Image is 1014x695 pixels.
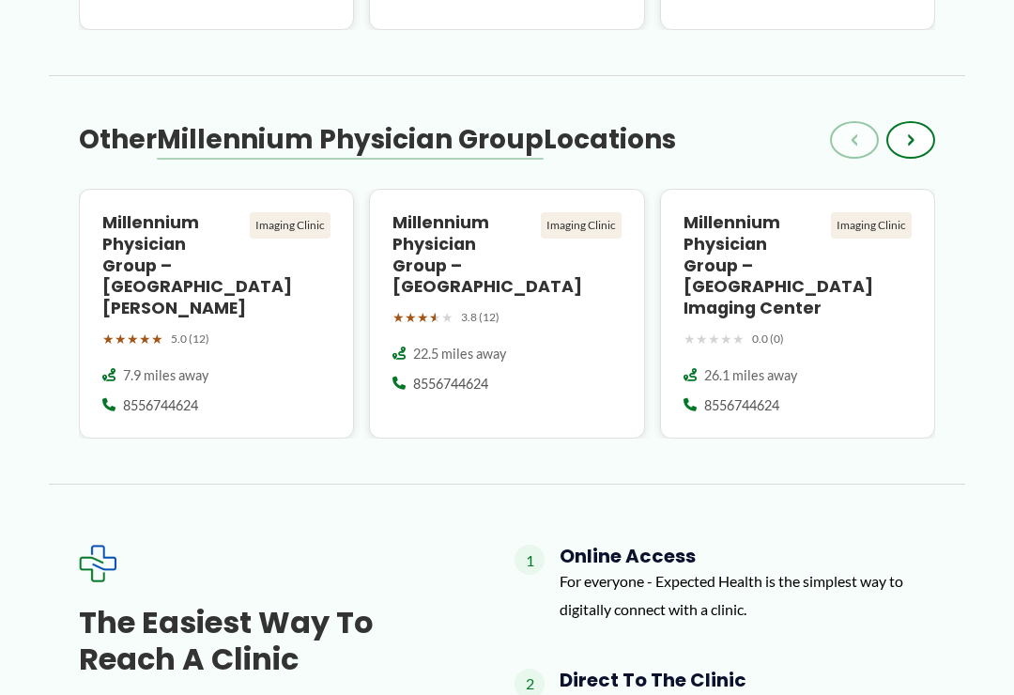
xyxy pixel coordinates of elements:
[851,129,858,151] span: ‹
[684,327,696,351] span: ★
[369,189,644,440] a: Millennium Physician Group – [GEOGRAPHIC_DATA] Imaging Clinic ★★★★★ 3.8 (12) 22.5 miles away 8556...
[405,305,417,330] span: ★
[660,189,935,440] a: Millennium Physician Group – [GEOGRAPHIC_DATA] Imaging Center Imaging Clinic ★★★★★ 0.0 (0) 26.1 m...
[560,545,935,567] h4: Online Access
[732,327,745,351] span: ★
[515,545,545,575] span: 1
[417,305,429,330] span: ★
[123,396,198,415] span: 8556744624
[752,329,784,349] span: 0.0 (0)
[461,307,499,328] span: 3.8 (12)
[560,567,935,623] p: For everyone - Expected Health is the simplest way to digitally connect with a clinic.
[560,669,935,691] h4: Direct to the Clinic
[79,545,116,582] img: Expected Healthcare Logo
[115,327,127,351] span: ★
[720,327,732,351] span: ★
[102,212,242,319] h4: Millennium Physician Group – [GEOGRAPHIC_DATA][PERSON_NAME]
[413,345,506,363] span: 22.5 miles away
[413,375,488,394] span: 8556744624
[157,121,544,158] span: Millennium Physician Group
[123,366,208,385] span: 7.9 miles away
[392,212,532,298] h4: Millennium Physician Group – [GEOGRAPHIC_DATA]
[79,605,454,677] h3: The Easiest Way to Reach a Clinic
[704,396,779,415] span: 8556744624
[250,212,330,239] div: Imaging Clinic
[831,212,912,239] div: Imaging Clinic
[684,212,823,319] h4: Millennium Physician Group – [GEOGRAPHIC_DATA] Imaging Center
[171,329,209,349] span: 5.0 (12)
[429,305,441,330] span: ★
[102,327,115,351] span: ★
[886,121,935,159] button: ›
[151,327,163,351] span: ★
[392,305,405,330] span: ★
[907,129,914,151] span: ›
[441,305,453,330] span: ★
[830,121,879,159] button: ‹
[127,327,139,351] span: ★
[696,327,708,351] span: ★
[708,327,720,351] span: ★
[79,189,354,440] a: Millennium Physician Group – [GEOGRAPHIC_DATA][PERSON_NAME] Imaging Clinic ★★★★★ 5.0 (12) 7.9 mil...
[541,212,622,239] div: Imaging Clinic
[139,327,151,351] span: ★
[704,366,797,385] span: 26.1 miles away
[79,123,676,157] h3: Other Locations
